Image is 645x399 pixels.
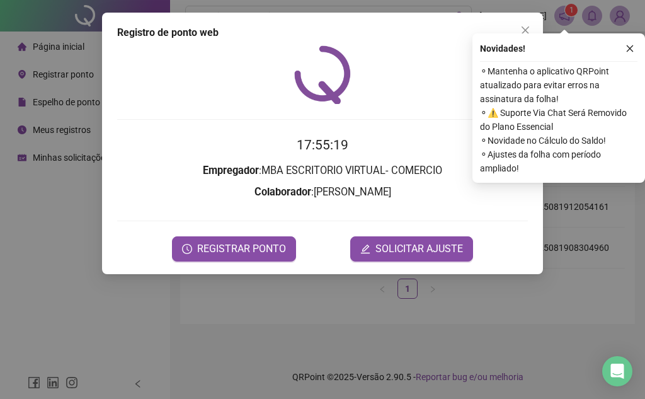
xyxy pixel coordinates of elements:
[350,236,473,262] button: editSOLICITAR AJUSTE
[602,356,632,386] div: Open Intercom Messenger
[625,44,634,53] span: close
[375,241,463,257] span: SOLICITAR AJUSTE
[360,244,370,254] span: edit
[117,184,528,200] h3: : [PERSON_NAME]
[182,244,192,254] span: clock-circle
[297,137,348,153] time: 17:55:19
[480,42,525,55] span: Novidades !
[480,147,637,175] span: ⚬ Ajustes da folha com período ampliado!
[480,106,637,134] span: ⚬ ⚠️ Suporte Via Chat Será Removido do Plano Essencial
[480,134,637,147] span: ⚬ Novidade no Cálculo do Saldo!
[117,25,528,40] div: Registro de ponto web
[515,20,535,40] button: Close
[172,236,296,262] button: REGISTRAR PONTO
[520,25,530,35] span: close
[197,241,286,257] span: REGISTRAR PONTO
[480,64,637,106] span: ⚬ Mantenha o aplicativo QRPoint atualizado para evitar erros na assinatura da folha!
[294,45,351,104] img: QRPoint
[203,165,259,176] strong: Empregador
[117,163,528,179] h3: : MBA ESCRITORIO VIRTUAL- COMERCIO
[254,186,311,198] strong: Colaborador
